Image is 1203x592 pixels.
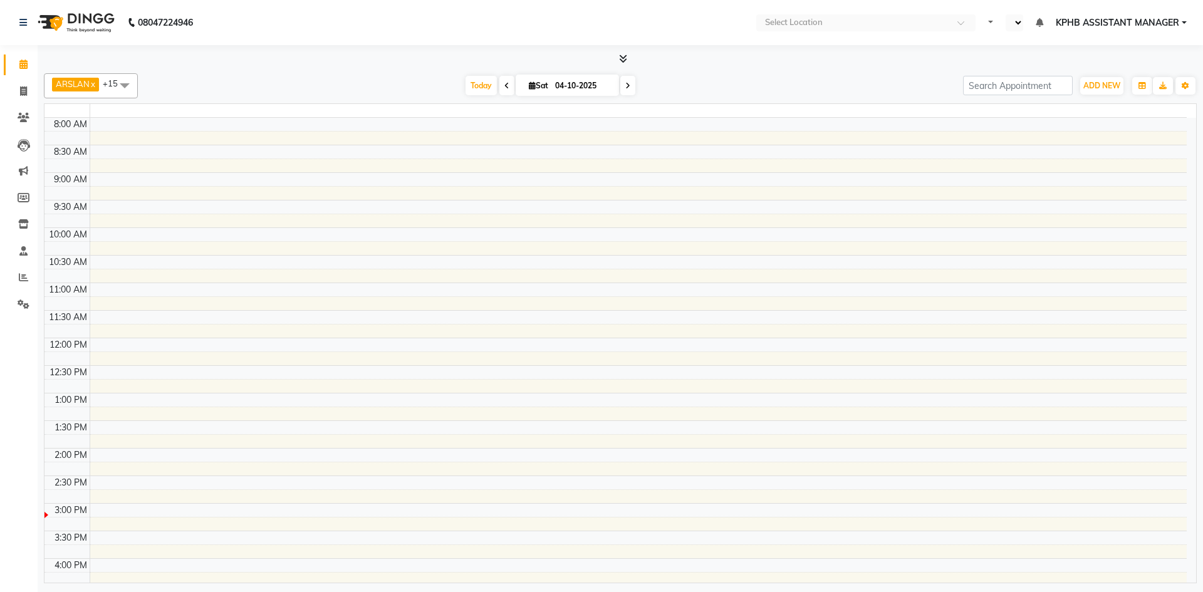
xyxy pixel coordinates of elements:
[51,200,90,214] div: 9:30 AM
[46,283,90,296] div: 11:00 AM
[51,118,90,131] div: 8:00 AM
[47,366,90,379] div: 12:30 PM
[52,476,90,489] div: 2:30 PM
[90,79,95,89] a: x
[52,559,90,572] div: 4:00 PM
[51,173,90,186] div: 9:00 AM
[1083,81,1120,90] span: ADD NEW
[466,76,497,95] span: Today
[963,76,1073,95] input: Search Appointment
[52,421,90,434] div: 1:30 PM
[103,78,127,88] span: +15
[526,81,551,90] span: Sat
[1080,77,1123,95] button: ADD NEW
[52,504,90,517] div: 3:00 PM
[47,338,90,351] div: 12:00 PM
[46,256,90,269] div: 10:30 AM
[52,393,90,407] div: 1:00 PM
[46,311,90,324] div: 11:30 AM
[46,228,90,241] div: 10:00 AM
[765,16,823,29] div: Select Location
[138,5,193,40] b: 08047224946
[551,76,614,95] input: 2025-10-04
[56,79,90,89] span: ARSLAN
[52,449,90,462] div: 2:00 PM
[32,5,118,40] img: logo
[1056,16,1179,29] span: KPHB ASSISTANT MANAGER
[51,145,90,158] div: 8:30 AM
[52,531,90,544] div: 3:30 PM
